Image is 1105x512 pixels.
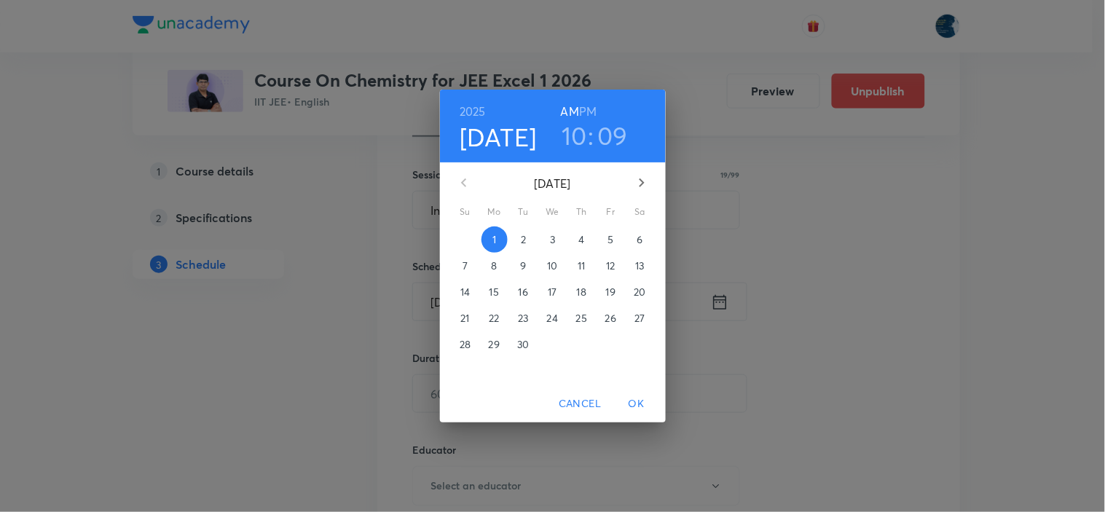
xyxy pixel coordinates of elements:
p: 11 [578,259,585,273]
button: 7 [452,253,479,279]
p: 6 [637,232,642,247]
p: 25 [576,311,587,326]
p: 14 [460,285,470,299]
button: 12 [598,253,624,279]
p: 3 [550,232,555,247]
button: 16 [511,279,537,305]
p: 29 [489,337,500,352]
span: Cancel [559,395,601,413]
button: 23 [511,305,537,331]
button: 22 [481,305,508,331]
span: We [540,205,566,219]
p: 9 [520,259,526,273]
p: [DATE] [481,175,624,192]
p: 10 [547,259,557,273]
button: 9 [511,253,537,279]
span: OK [619,395,654,413]
button: 3 [540,227,566,253]
button: 18 [569,279,595,305]
button: 19 [598,279,624,305]
p: 18 [577,285,586,299]
button: PM [579,101,597,122]
p: 19 [606,285,616,299]
button: 10 [540,253,566,279]
button: 29 [481,331,508,358]
p: 12 [606,259,615,273]
p: 30 [517,337,529,352]
button: 15 [481,279,508,305]
p: 15 [489,285,499,299]
span: Tu [511,205,537,219]
span: Su [452,205,479,219]
span: Sa [627,205,653,219]
button: 11 [569,253,595,279]
span: Th [569,205,595,219]
h3: : [589,120,594,151]
button: 25 [569,305,595,331]
button: 2025 [460,101,486,122]
p: 1 [492,232,496,247]
button: 30 [511,331,537,358]
p: 16 [519,285,528,299]
button: AM [561,101,579,122]
button: 6 [627,227,653,253]
button: 13 [627,253,653,279]
button: 10 [562,120,587,151]
p: 5 [607,232,613,247]
button: OK [613,390,660,417]
p: 24 [547,311,558,326]
button: 24 [540,305,566,331]
button: 21 [452,305,479,331]
button: 5 [598,227,624,253]
button: 8 [481,253,508,279]
button: 20 [627,279,653,305]
p: 26 [605,311,616,326]
p: 2 [521,232,526,247]
span: Mo [481,205,508,219]
p: 20 [634,285,645,299]
span: Fr [598,205,624,219]
button: 4 [569,227,595,253]
button: 09 [597,120,628,151]
p: 27 [634,311,645,326]
button: 17 [540,279,566,305]
button: 14 [452,279,479,305]
p: 22 [489,311,499,326]
p: 23 [518,311,528,326]
p: 8 [491,259,497,273]
p: 4 [578,232,584,247]
p: 28 [460,337,471,352]
button: 1 [481,227,508,253]
button: 28 [452,331,479,358]
p: 17 [548,285,557,299]
button: 27 [627,305,653,331]
button: 26 [598,305,624,331]
p: 13 [635,259,644,273]
p: 7 [463,259,468,273]
p: 21 [460,311,469,326]
button: [DATE] [460,122,537,152]
button: Cancel [553,390,607,417]
button: 2 [511,227,537,253]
